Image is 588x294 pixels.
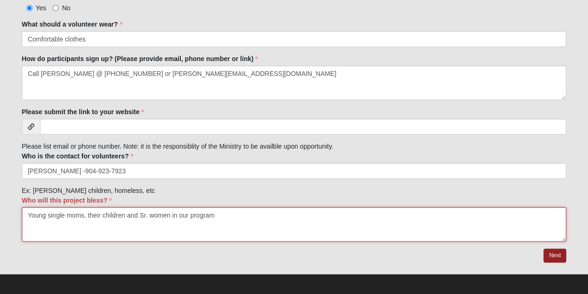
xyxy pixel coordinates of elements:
label: What should a volunteer wear? [22,20,123,29]
label: Who will this project bless? [22,196,112,205]
span: Yes [36,4,46,12]
input: No [53,5,59,11]
span: No [62,4,70,12]
a: Next [543,249,566,262]
label: Who is the contact for volunteers? [22,151,133,161]
label: Please submit the link to your website [22,107,145,116]
input: Yes [26,5,33,11]
label: How do participants sign up? (Please provide email, phone number or link) [22,54,258,63]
